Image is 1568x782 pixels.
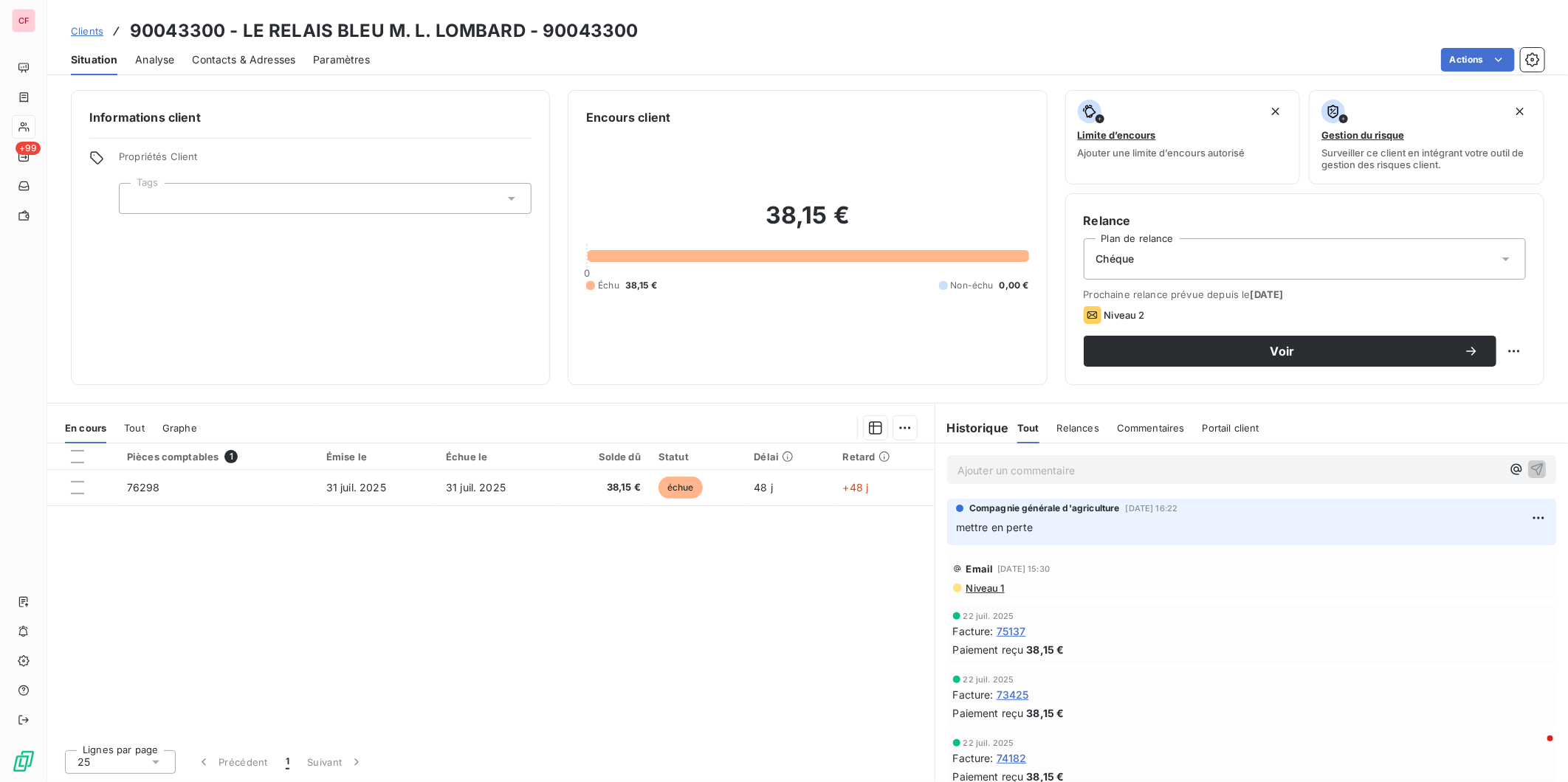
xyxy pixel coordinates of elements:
[71,25,103,37] span: Clients
[12,9,35,32] div: CF
[1027,642,1065,657] span: 38,15 €
[1321,147,1532,170] span: Surveiller ce client en intégrant votre outil de gestion des risques client.
[1321,129,1404,141] span: Gestion du risque
[446,481,506,494] span: 31 juil. 2025
[997,564,1050,573] span: [DATE] 15:30
[1101,345,1464,357] span: Voir
[326,481,386,494] span: 31 juil. 2025
[124,422,145,434] span: Tout
[963,738,1014,747] span: 22 juil. 2025
[1104,309,1145,321] span: Niveau 2
[565,451,641,463] div: Solde dû
[131,192,143,205] input: Ajouter une valeur
[1117,422,1185,434] span: Commentaires
[1441,48,1515,72] button: Actions
[1203,422,1259,434] span: Portail client
[586,201,1028,245] h2: 38,15 €
[277,747,298,778] button: 1
[659,451,737,463] div: Statut
[65,422,106,434] span: En cours
[313,52,370,67] span: Paramètres
[16,142,41,155] span: +99
[966,563,994,575] span: Email
[127,481,160,494] span: 76298
[1027,705,1065,721] span: 38,15 €
[1065,90,1301,184] button: Limite d’encoursAjouter une limite d’encours autorisé
[953,642,1024,657] span: Paiement reçu
[625,279,657,292] span: 38,15 €
[1017,422,1039,434] span: Tout
[1078,129,1156,141] span: Limite d’encours
[953,623,994,639] span: Facture :
[963,675,1014,684] span: 22 juil. 2025
[956,521,1033,533] span: mettre en perte
[71,24,103,38] a: Clients
[188,747,277,778] button: Précédent
[286,755,289,769] span: 1
[1000,279,1029,292] span: 0,00 €
[71,52,117,67] span: Situation
[1125,504,1177,513] span: [DATE] 16:22
[584,267,590,279] span: 0
[78,755,90,769] span: 25
[1096,252,1135,266] span: Chéque
[754,451,825,463] div: Délai
[119,150,532,171] span: Propriétés Client
[1518,732,1553,767] iframe: Intercom live chat
[89,108,532,126] h6: Informations client
[953,705,1024,721] span: Paiement reçu
[965,582,1005,594] span: Niveau 1
[1251,288,1284,300] span: [DATE]
[997,623,1026,639] span: 75137
[935,419,1009,437] h6: Historique
[586,108,670,126] h6: Encours client
[1084,212,1526,229] h6: Relance
[224,450,238,463] span: 1
[843,451,926,463] div: Retard
[997,687,1029,702] span: 73425
[598,279,619,292] span: Échu
[12,750,35,773] img: Logo LeanPay
[326,451,428,463] div: Émise le
[1309,90,1544,184] button: Gestion du risqueSurveiller ce client en intégrant votre outil de gestion des risques client.
[951,279,994,292] span: Non-échu
[953,687,994,702] span: Facture :
[298,747,373,778] button: Suivant
[843,481,869,494] span: +48 j
[969,502,1120,515] span: Compagnie générale d'agriculture
[565,480,641,495] span: 38,15 €
[1084,288,1526,300] span: Prochaine relance prévue depuis le
[1057,422,1099,434] span: Relances
[192,52,295,67] span: Contacts & Adresses
[162,422,197,434] span: Graphe
[135,52,174,67] span: Analyse
[446,451,548,463] div: Échue le
[1078,147,1245,159] span: Ajouter une limite d’encours autorisé
[754,481,773,494] span: 48 j
[127,450,309,463] div: Pièces comptables
[997,750,1027,766] span: 74182
[659,477,703,499] span: échue
[963,612,1014,620] span: 22 juil. 2025
[953,750,994,766] span: Facture :
[1084,336,1496,367] button: Voir
[130,18,639,44] h3: 90043300 - LE RELAIS BLEU M. L. LOMBARD - 90043300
